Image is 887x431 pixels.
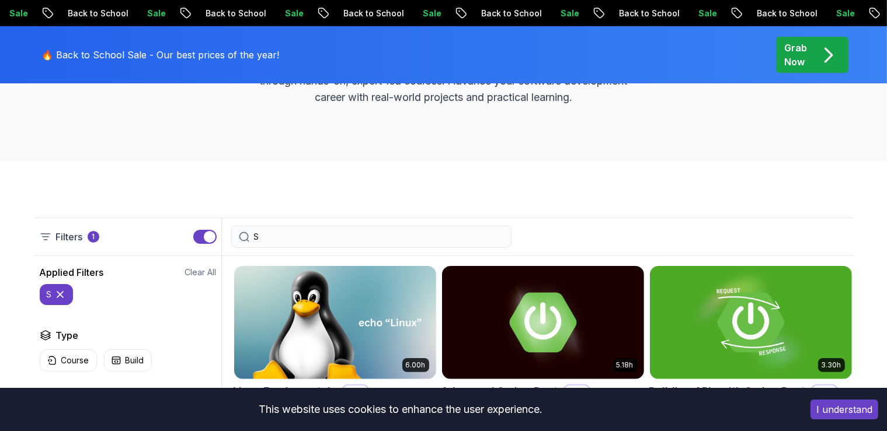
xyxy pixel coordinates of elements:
[442,266,644,379] img: Advanced Spring Boot card
[463,8,542,19] p: Back to School
[254,231,504,243] input: Search Java, React, Spring boot ...
[325,8,405,19] p: Back to School
[104,349,152,372] button: Build
[739,8,818,19] p: Back to School
[126,355,144,366] p: Build
[441,383,558,400] h2: Advanced Spring Boot
[406,360,426,370] p: 6.00h
[56,230,83,244] p: Filters
[185,267,217,278] button: Clear All
[680,8,718,19] p: Sale
[542,8,580,19] p: Sale
[343,386,368,397] p: Pro
[42,48,280,62] p: 🔥 Back to School Sale - Our best prices of the year!
[601,8,680,19] p: Back to School
[564,386,590,397] p: Pro
[785,41,808,69] p: Grab Now
[617,360,634,370] p: 5.18h
[40,284,73,305] button: S
[650,266,852,379] img: Building APIs with Spring Boot card
[47,289,52,300] p: S
[405,8,442,19] p: Sale
[234,266,436,379] img: Linux Fundamentals card
[40,265,104,279] h2: Applied Filters
[40,349,97,372] button: Course
[822,360,841,370] p: 3.30h
[92,232,95,241] p: 1
[818,8,855,19] p: Sale
[129,8,166,19] p: Sale
[267,8,304,19] p: Sale
[649,383,806,400] h2: Building APIs with Spring Boot
[234,383,337,400] h2: Linux Fundamentals
[187,8,267,19] p: Back to School
[56,328,79,342] h2: Type
[234,265,437,426] a: Linux Fundamentals card6.00hLinux FundamentalsProLearn the fundamentals of Linux and how to use t...
[50,8,129,19] p: Back to School
[61,355,89,366] p: Course
[811,400,878,419] button: Accept cookies
[812,386,837,397] p: Pro
[9,397,793,422] div: This website uses cookies to enhance the user experience.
